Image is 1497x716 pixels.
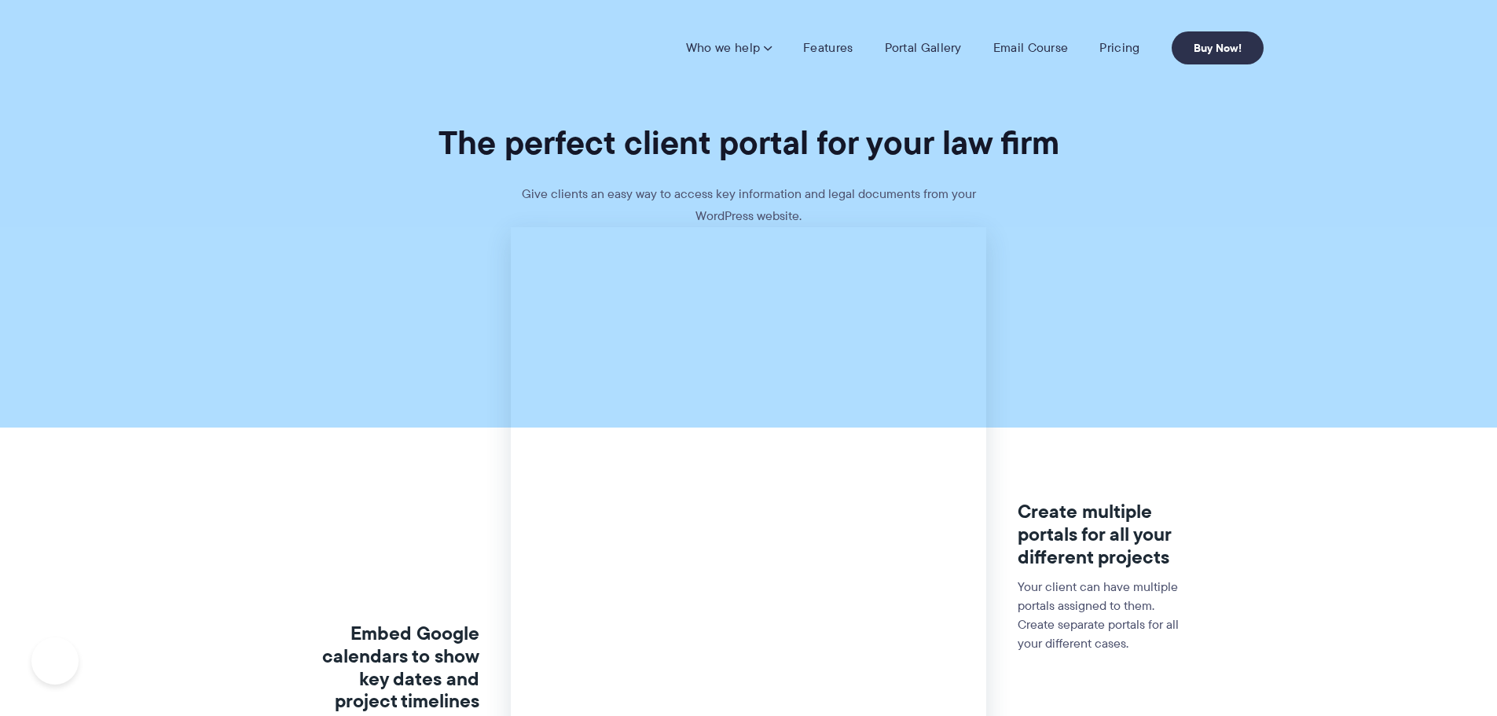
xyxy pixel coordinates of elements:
[885,40,962,56] a: Portal Gallery
[803,40,853,56] a: Features
[307,622,479,713] h3: Embed Google calendars to show key dates and project timelines
[686,40,772,56] a: Who we help
[1018,578,1190,653] p: Your client can have multiple portals assigned to them. Create separate portals for all your diff...
[31,637,79,685] iframe: Toggle Customer Support
[993,40,1069,56] a: Email Course
[1172,31,1264,64] a: Buy Now!
[1099,40,1139,56] a: Pricing
[1018,501,1190,568] h3: Create multiple portals for all your different projects
[513,183,985,227] p: Give clients an easy way to access key information and legal documents from your WordPress website.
